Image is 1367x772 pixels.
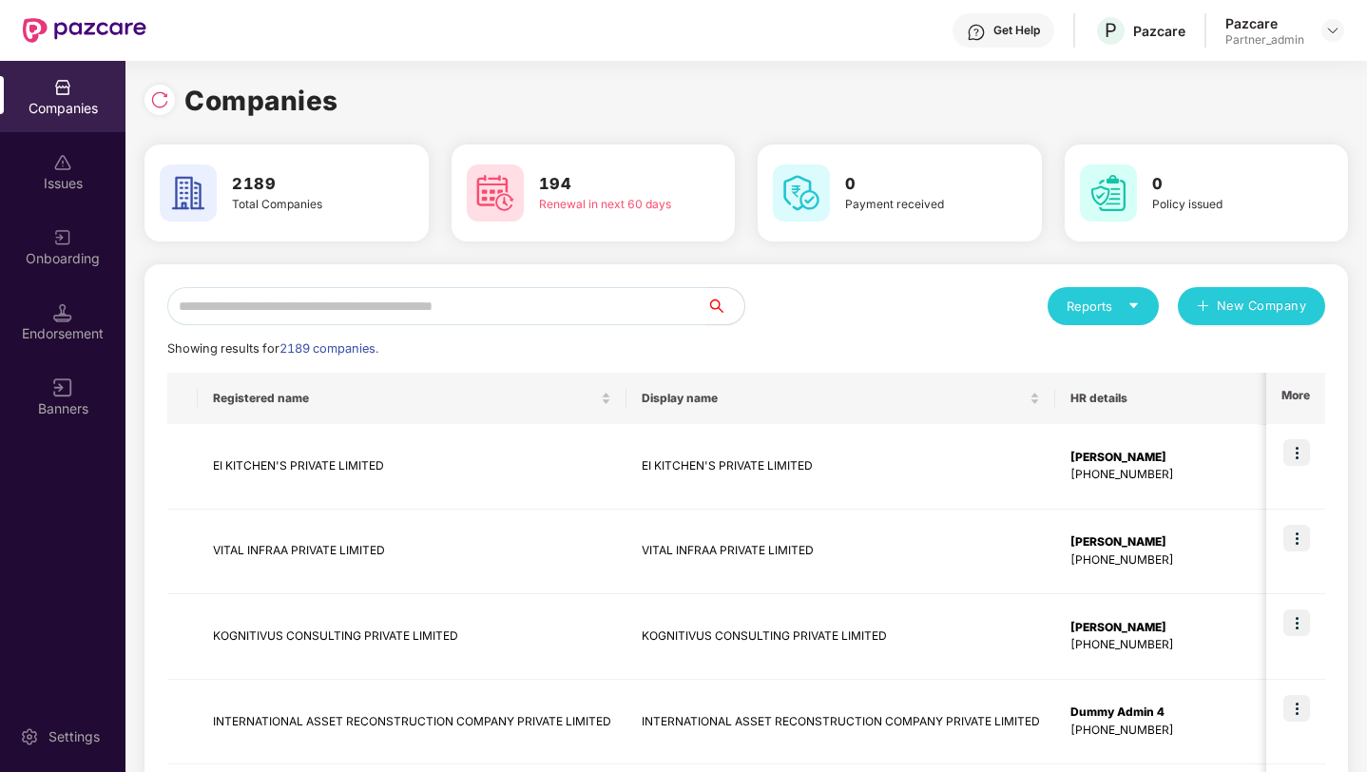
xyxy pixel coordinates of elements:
h3: 194 [539,172,681,197]
span: Display name [642,391,1026,406]
td: INTERNATIONAL ASSET RECONSTRUCTION COMPANY PRIVATE LIMITED [198,680,626,765]
img: svg+xml;base64,PHN2ZyBpZD0iU2V0dGluZy0yMHgyMCIgeG1sbnM9Imh0dHA6Ly93d3cudzMub3JnLzIwMDAvc3ZnIiB3aW... [20,727,39,746]
td: EI KITCHEN'S PRIVATE LIMITED [626,424,1055,510]
div: [PERSON_NAME] [1070,619,1265,637]
h3: 0 [845,172,987,197]
div: [PERSON_NAME] [1070,533,1265,551]
img: svg+xml;base64,PHN2ZyB4bWxucz0iaHR0cDovL3d3dy53My5vcmcvMjAwMC9zdmciIHdpZHRoPSI2MCIgaGVpZ2h0PSI2MC... [773,164,830,222]
img: icon [1283,695,1310,722]
img: svg+xml;base64,PHN2ZyBpZD0iUmVsb2FkLTMyeDMyIiB4bWxucz0iaHR0cDovL3d3dy53My5vcmcvMjAwMC9zdmciIHdpZH... [150,90,169,109]
div: Pazcare [1225,14,1304,32]
td: KOGNITIVUS CONSULTING PRIVATE LIMITED [626,594,1055,680]
th: More [1266,373,1325,424]
span: caret-down [1127,299,1140,312]
span: Registered name [213,391,597,406]
img: icon [1283,609,1310,636]
div: [PERSON_NAME] [1070,449,1265,467]
span: search [705,299,744,314]
img: New Pazcare Logo [23,18,146,43]
div: Partner_admin [1225,32,1304,48]
th: Registered name [198,373,626,424]
img: svg+xml;base64,PHN2ZyBpZD0iRHJvcGRvd24tMzJ4MzIiIHhtbG5zPSJodHRwOi8vd3d3LnczLm9yZy8yMDAwL3N2ZyIgd2... [1325,23,1340,38]
img: svg+xml;base64,PHN2ZyBpZD0iSXNzdWVzX2Rpc2FibGVkIiB4bWxucz0iaHR0cDovL3d3dy53My5vcmcvMjAwMC9zdmciIH... [53,153,72,172]
div: Dummy Admin 4 [1070,704,1265,722]
h1: Companies [184,80,338,122]
div: [PHONE_NUMBER] [1070,466,1265,484]
div: [PHONE_NUMBER] [1070,551,1265,569]
div: [PHONE_NUMBER] [1070,722,1265,740]
img: svg+xml;base64,PHN2ZyBpZD0iQ29tcGFuaWVzIiB4bWxucz0iaHR0cDovL3d3dy53My5vcmcvMjAwMC9zdmciIHdpZHRoPS... [53,78,72,97]
td: EI KITCHEN'S PRIVATE LIMITED [198,424,626,510]
img: svg+xml;base64,PHN2ZyB4bWxucz0iaHR0cDovL3d3dy53My5vcmcvMjAwMC9zdmciIHdpZHRoPSI2MCIgaGVpZ2h0PSI2MC... [160,164,217,222]
h3: 2189 [232,172,374,197]
th: Display name [626,373,1055,424]
div: Renewal in next 60 days [539,196,681,214]
span: P [1105,19,1117,42]
td: KOGNITIVUS CONSULTING PRIVATE LIMITED [198,594,626,680]
button: search [705,287,745,325]
span: 2189 companies. [279,341,378,356]
img: svg+xml;base64,PHN2ZyB4bWxucz0iaHR0cDovL3d3dy53My5vcmcvMjAwMC9zdmciIHdpZHRoPSI2MCIgaGVpZ2h0PSI2MC... [467,164,524,222]
button: plusNew Company [1178,287,1325,325]
div: Settings [43,727,106,746]
img: svg+xml;base64,PHN2ZyB3aWR0aD0iMTQuNSIgaGVpZ2h0PSIxNC41IiB2aWV3Qm94PSIwIDAgMTYgMTYiIGZpbGw9Im5vbm... [53,303,72,322]
div: Reports [1067,297,1140,316]
div: Pazcare [1133,22,1185,40]
div: [PHONE_NUMBER] [1070,636,1265,654]
td: VITAL INFRAA PRIVATE LIMITED [626,510,1055,595]
img: icon [1283,439,1310,466]
img: svg+xml;base64,PHN2ZyBpZD0iSGVscC0zMngzMiIgeG1sbnM9Imh0dHA6Ly93d3cudzMub3JnLzIwMDAvc3ZnIiB3aWR0aD... [967,23,986,42]
div: Policy issued [1152,196,1294,214]
span: Showing results for [167,341,378,356]
span: plus [1197,299,1209,315]
h3: 0 [1152,172,1294,197]
img: svg+xml;base64,PHN2ZyB3aWR0aD0iMTYiIGhlaWdodD0iMTYiIHZpZXdCb3g9IjAgMCAxNiAxNiIgZmlsbD0ibm9uZSIgeG... [53,378,72,397]
img: svg+xml;base64,PHN2ZyB4bWxucz0iaHR0cDovL3d3dy53My5vcmcvMjAwMC9zdmciIHdpZHRoPSI2MCIgaGVpZ2h0PSI2MC... [1080,164,1137,222]
img: icon [1283,525,1310,551]
div: Payment received [845,196,987,214]
td: INTERNATIONAL ASSET RECONSTRUCTION COMPANY PRIVATE LIMITED [626,680,1055,765]
td: VITAL INFRAA PRIVATE LIMITED [198,510,626,595]
img: svg+xml;base64,PHN2ZyB3aWR0aD0iMjAiIGhlaWdodD0iMjAiIHZpZXdCb3g9IjAgMCAyMCAyMCIgZmlsbD0ibm9uZSIgeG... [53,228,72,247]
span: New Company [1217,297,1307,316]
div: Total Companies [232,196,374,214]
div: Get Help [993,23,1040,38]
th: HR details [1055,373,1280,424]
